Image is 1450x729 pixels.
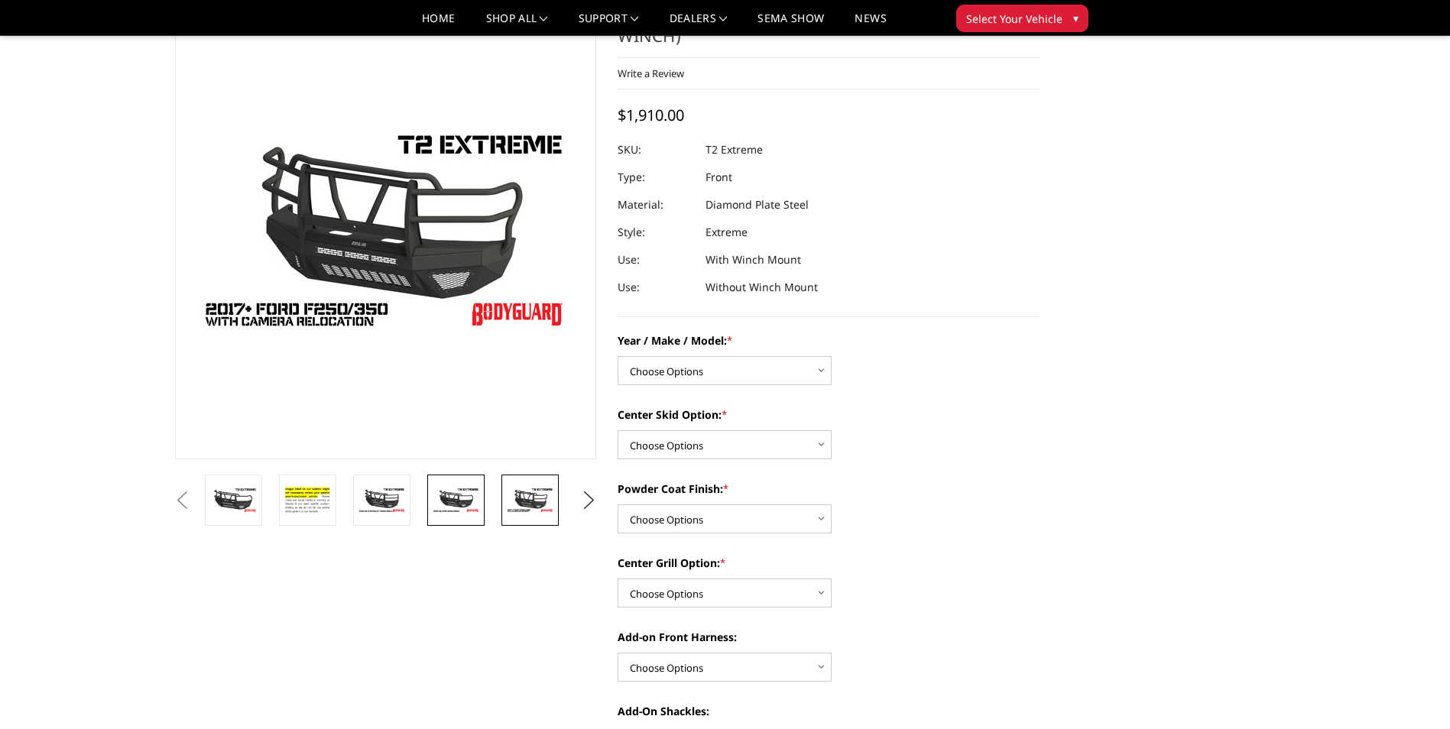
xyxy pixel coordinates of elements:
dd: With Winch Mount [706,246,801,274]
button: Previous [171,489,194,512]
dd: T2 Extreme [706,136,763,164]
a: Home [422,13,455,35]
a: Write a Review [618,66,684,80]
span: Select Your Vehicle [966,11,1062,27]
dd: Without Winch Mount [706,274,818,301]
a: shop all [486,13,548,35]
dt: Use: [618,246,694,274]
label: Center Grill Option: [618,555,1040,571]
label: Center Skid Option: [618,407,1040,423]
a: Dealers [670,13,728,35]
img: T2 Series - Extreme Front Bumper (receiver or winch) [284,484,332,517]
dt: Use: [618,274,694,301]
dt: Style: [618,219,694,246]
label: Add-On Shackles: [618,703,1040,719]
label: Powder Coat Finish: [618,481,1040,497]
dd: Diamond Plate Steel [706,191,809,219]
label: Year / Make / Model: [618,332,1040,348]
a: News [855,13,886,35]
a: SEMA Show [757,13,824,35]
span: ▾ [1073,10,1079,26]
img: T2 Series - Extreme Front Bumper (receiver or winch) [432,487,480,514]
iframe: Chat Widget [1374,656,1450,729]
dt: Material: [618,191,694,219]
a: Support [579,13,639,35]
dd: Extreme [706,219,748,246]
span: $1,910.00 [618,105,684,125]
a: T2 Series - Extreme Front Bumper (receiver or winch) [175,1,597,459]
dt: SKU: [618,136,694,164]
dd: Front [706,164,732,191]
label: Add-on Front Harness: [618,629,1040,645]
button: Next [577,489,600,512]
img: T2 Series - Extreme Front Bumper (receiver or winch) [209,487,258,514]
button: Select Your Vehicle [956,5,1088,32]
img: T2 Series - Extreme Front Bumper (receiver or winch) [506,487,554,514]
dt: Type: [618,164,694,191]
img: T2 Series - Extreme Front Bumper (receiver or winch) [358,487,406,514]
